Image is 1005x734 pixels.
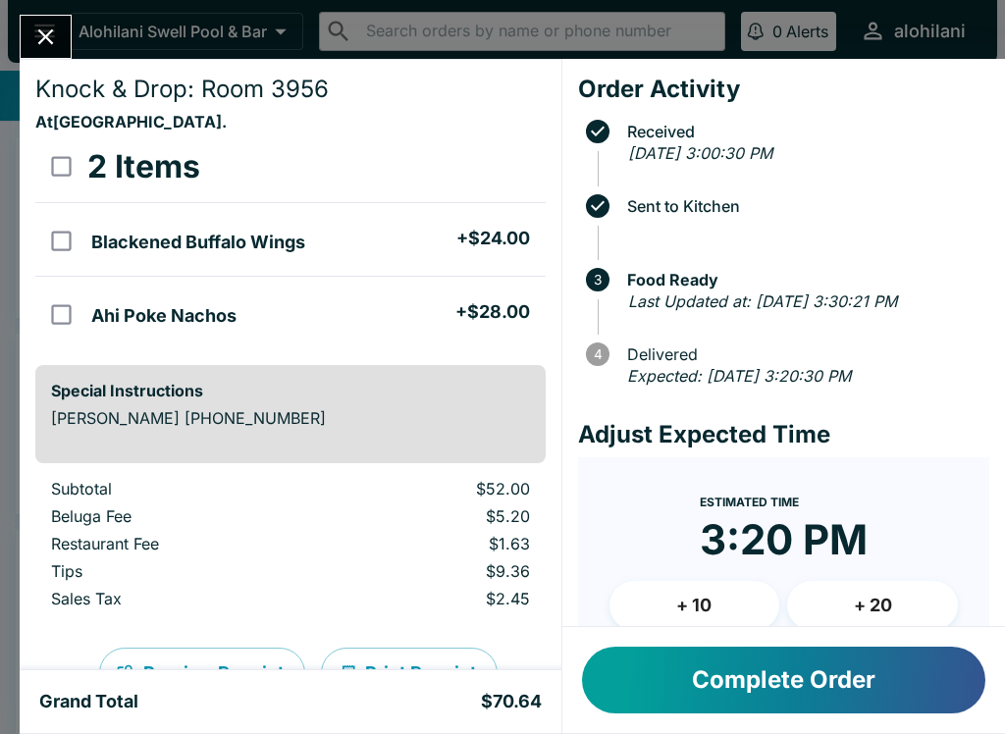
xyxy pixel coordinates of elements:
[455,300,530,324] h5: + $28.00
[628,291,897,311] em: Last Updated at: [DATE] 3:30:21 PM
[456,227,530,250] h5: + $24.00
[51,408,530,428] p: [PERSON_NAME] [PHONE_NUMBER]
[321,648,498,699] button: Print Receipt
[617,123,989,140] span: Received
[337,506,529,526] p: $5.20
[91,231,305,254] h5: Blackened Buffalo Wings
[582,647,985,713] button: Complete Order
[337,534,529,553] p: $1.63
[21,16,71,58] button: Close
[578,75,989,104] h4: Order Activity
[628,143,772,163] em: [DATE] 3:00:30 PM
[35,479,546,616] table: orders table
[99,648,305,699] button: Preview Receipt
[700,495,799,509] span: Estimated Time
[337,479,529,498] p: $52.00
[627,366,851,386] em: Expected: [DATE] 3:20:30 PM
[51,479,305,498] p: Subtotal
[617,345,989,363] span: Delivered
[35,131,546,349] table: orders table
[51,381,530,400] h6: Special Instructions
[87,147,200,186] h3: 2 Items
[51,534,305,553] p: Restaurant Fee
[35,112,227,131] strong: At [GEOGRAPHIC_DATA] .
[39,690,138,713] h5: Grand Total
[481,690,542,713] h5: $70.64
[337,589,529,608] p: $2.45
[337,561,529,581] p: $9.36
[787,581,958,630] button: + 20
[700,514,868,565] time: 3:20 PM
[617,197,989,215] span: Sent to Kitchen
[594,272,602,288] text: 3
[35,75,329,103] span: Knock & Drop: Room 3956
[51,506,305,526] p: Beluga Fee
[617,271,989,288] span: Food Ready
[578,420,989,449] h4: Adjust Expected Time
[609,581,780,630] button: + 10
[593,346,602,362] text: 4
[91,304,237,328] h5: Ahi Poke Nachos
[51,589,305,608] p: Sales Tax
[51,561,305,581] p: Tips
